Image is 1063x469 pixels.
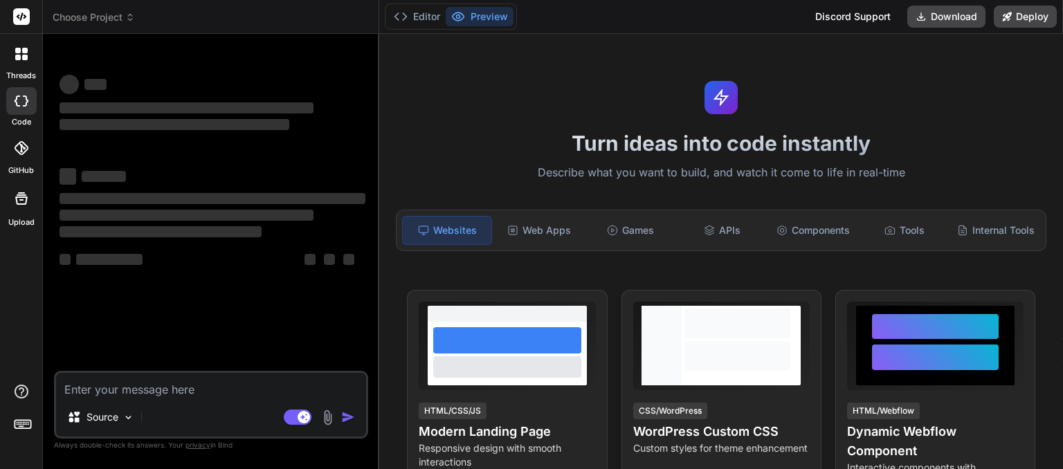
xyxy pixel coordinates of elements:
span: ‌ [324,254,335,265]
label: code [12,116,31,128]
img: Pick Models [122,412,134,423]
label: Upload [8,217,35,228]
span: ‌ [60,193,365,204]
button: Download [907,6,985,28]
span: ‌ [60,102,314,113]
label: GitHub [8,165,34,176]
div: Web Apps [495,216,583,245]
span: Choose Project [53,10,135,24]
div: Tools [860,216,949,245]
span: ‌ [60,119,289,130]
div: APIs [678,216,766,245]
button: Preview [446,7,514,26]
label: threads [6,70,36,82]
span: ‌ [60,210,314,221]
span: ‌ [60,168,76,185]
div: Games [586,216,675,245]
div: HTML/CSS/JS [419,403,487,419]
div: CSS/WordPress [633,403,707,419]
span: ‌ [82,171,126,182]
button: Deploy [994,6,1057,28]
p: Source [87,410,118,424]
h4: WordPress Custom CSS [633,422,810,441]
p: Custom styles for theme enhancement [633,441,810,455]
h4: Modern Landing Page [419,422,595,441]
span: ‌ [84,79,107,90]
div: Components [769,216,857,245]
span: ‌ [60,75,79,94]
span: ‌ [60,254,71,265]
div: Internal Tools [952,216,1040,245]
span: ‌ [305,254,316,265]
span: privacy [185,441,210,449]
div: Discord Support [807,6,899,28]
button: Editor [388,7,446,26]
p: Describe what you want to build, and watch it come to life in real-time [388,164,1055,182]
img: icon [341,410,355,424]
span: ‌ [60,226,262,237]
div: Websites [402,216,492,245]
h4: Dynamic Webflow Component [847,422,1024,461]
p: Responsive design with smooth interactions [419,441,595,469]
h1: Turn ideas into code instantly [388,131,1055,156]
div: HTML/Webflow [847,403,920,419]
img: attachment [320,410,336,425]
p: Always double-check its answers. Your in Bind [54,439,368,452]
span: ‌ [343,254,354,265]
span: ‌ [76,254,143,265]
